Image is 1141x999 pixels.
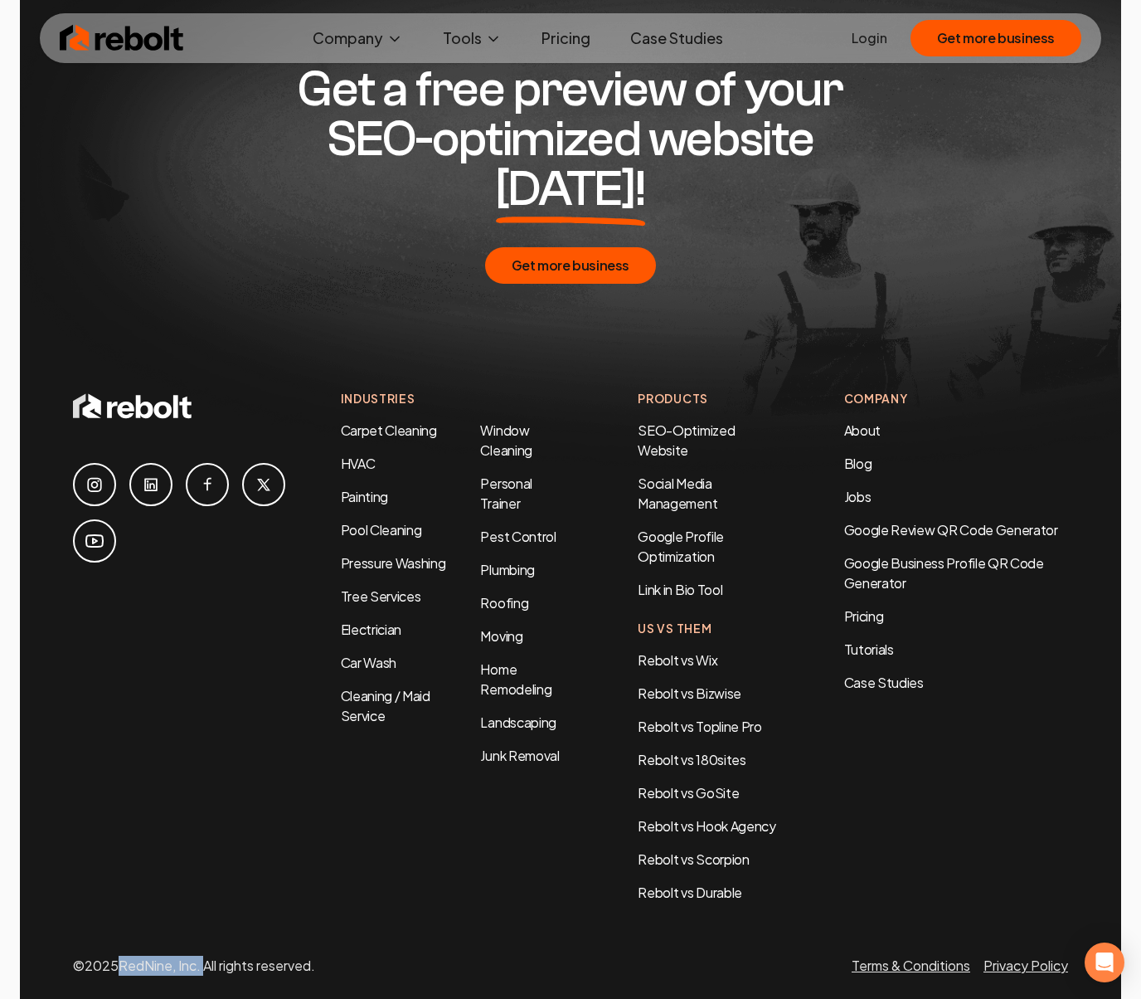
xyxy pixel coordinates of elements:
[852,28,887,48] a: Login
[485,247,656,284] button: Get more business
[638,884,742,901] a: Rebolt vs Durable
[341,521,422,538] a: Pool Cleaning
[638,850,749,868] a: Rebolt vs Scorpion
[638,817,775,835] a: Rebolt vs Hook Agency
[480,594,528,612] a: Roofing
[844,554,1044,592] a: Google Business Profile QR Code Generator
[341,621,401,638] a: Electrician
[638,751,745,768] a: Rebolt vs 180sites
[341,455,376,472] a: HVAC
[638,581,722,598] a: Link in Bio Tool
[480,747,559,764] a: Junk Removal
[252,65,889,214] h2: Get a free preview of your SEO-optimized website
[983,957,1068,974] a: Privacy Policy
[844,521,1058,538] a: Google Review QR Code Generator
[638,528,724,565] a: Google Profile Optimization
[844,455,872,472] a: Blog
[60,22,184,55] img: Rebolt Logo
[480,561,534,578] a: Plumbing
[480,660,551,698] a: Home Remodeling
[480,422,532,459] a: Window Cleaning
[341,390,572,407] h4: Industries
[480,627,522,645] a: Moving
[341,687,430,724] a: Cleaning / Maid Service
[528,22,604,55] a: Pricing
[480,714,556,731] a: Landscaping
[844,673,1068,693] a: Case Studies
[480,475,532,512] a: Personal Trainer
[638,784,739,802] a: Rebolt vs GoSite
[73,956,315,976] p: © 2025 RedNine, Inc. All rights reserved.
[496,164,646,214] span: [DATE]!
[299,22,416,55] button: Company
[638,620,777,637] h4: Us Vs Them
[844,390,1068,407] h4: Company
[638,390,777,407] h4: Products
[910,20,1081,56] button: Get more business
[638,685,741,702] a: Rebolt vs Bizwise
[638,718,761,735] a: Rebolt vs Topline Pro
[844,640,1068,660] a: Tutorials
[852,957,970,974] a: Terms & Conditions
[341,654,396,671] a: Car Wash
[341,554,446,572] a: Pressure Washing
[844,488,872,505] a: Jobs
[638,422,735,459] a: SEO-Optimized Website
[617,22,736,55] a: Case Studies
[844,607,1068,626] a: Pricing
[1085,943,1124,982] div: Open Intercom Messenger
[430,22,515,55] button: Tools
[341,488,388,505] a: Painting
[480,528,556,545] a: Pest Control
[844,422,881,439] a: About
[341,422,437,439] a: Carpet Cleaning
[638,651,717,669] a: Rebolt vs Wix
[341,587,421,605] a: Tree Services
[638,475,717,512] a: Social Media Management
